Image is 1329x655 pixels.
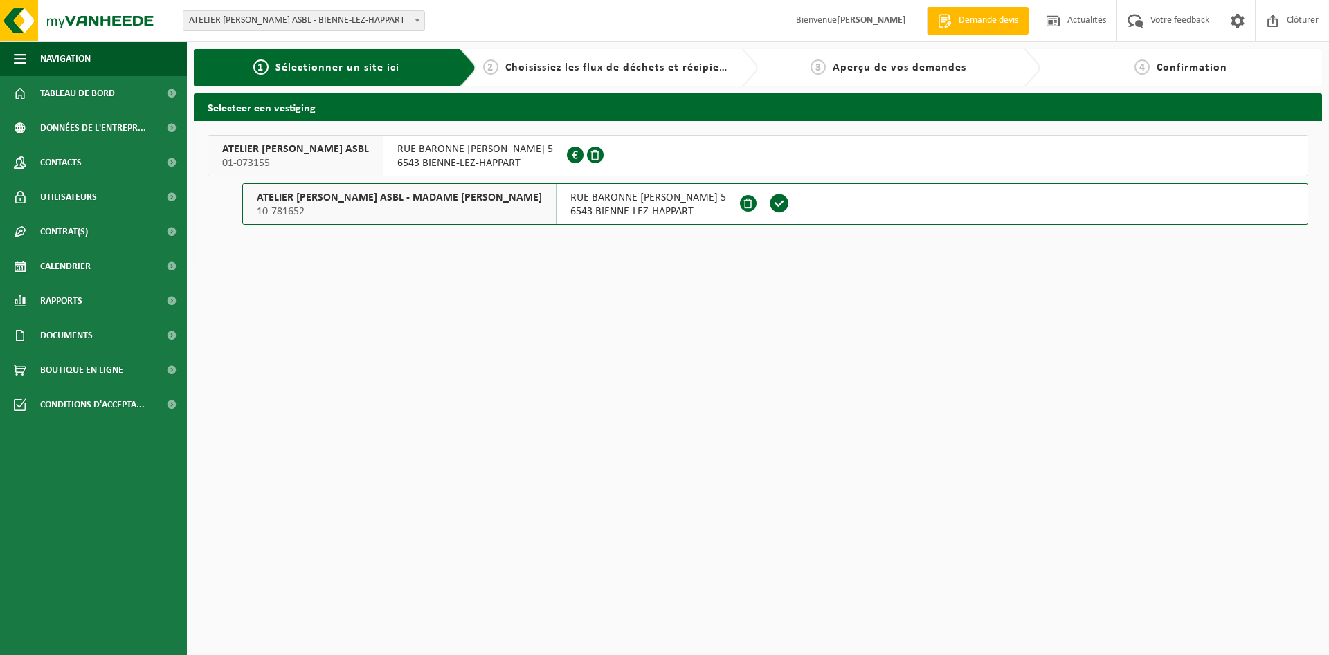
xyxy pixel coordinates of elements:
[570,191,726,205] span: RUE BARONNE [PERSON_NAME] 5
[222,156,369,170] span: 01-073155
[40,353,123,387] span: Boutique en ligne
[194,93,1322,120] h2: Selecteer een vestiging
[253,59,269,75] span: 1
[927,7,1029,35] a: Demande devis
[222,142,369,156] span: ATELIER [PERSON_NAME] ASBL
[397,142,553,156] span: RUE BARONNE [PERSON_NAME] 5
[40,214,88,249] span: Contrat(s)
[833,62,966,73] span: Aperçu de vos demandes
[40,387,145,422] span: Conditions d'accepta...
[40,249,91,284] span: Calendrier
[40,180,97,214] span: Utilisateurs
[955,14,1022,28] span: Demande devis
[397,156,553,170] span: 6543 BIENNE-LEZ-HAPPART
[505,62,736,73] span: Choisissiez les flux de déchets et récipients
[40,318,93,353] span: Documents
[483,59,498,75] span: 2
[275,62,399,73] span: Sélectionner un site ici
[1157,62,1227,73] span: Confirmation
[1134,59,1150,75] span: 4
[837,15,906,26] strong: [PERSON_NAME]
[40,145,82,180] span: Contacts
[40,284,82,318] span: Rapports
[183,10,425,31] span: ATELIER JEAN REGNIERS ASBL - BIENNE-LEZ-HAPPART
[40,111,146,145] span: Données de l'entrepr...
[811,59,826,75] span: 3
[242,183,1308,225] button: ATELIER [PERSON_NAME] ASBL - MADAME [PERSON_NAME] 10-781652 RUE BARONNE [PERSON_NAME] 56543 BIENN...
[183,11,424,30] span: ATELIER JEAN REGNIERS ASBL - BIENNE-LEZ-HAPPART
[257,191,542,205] span: ATELIER [PERSON_NAME] ASBL - MADAME [PERSON_NAME]
[40,41,91,76] span: Navigation
[208,135,1308,176] button: ATELIER [PERSON_NAME] ASBL 01-073155 RUE BARONNE [PERSON_NAME] 56543 BIENNE-LEZ-HAPPART
[40,76,115,111] span: Tableau de bord
[257,205,542,219] span: 10-781652
[570,205,726,219] span: 6543 BIENNE-LEZ-HAPPART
